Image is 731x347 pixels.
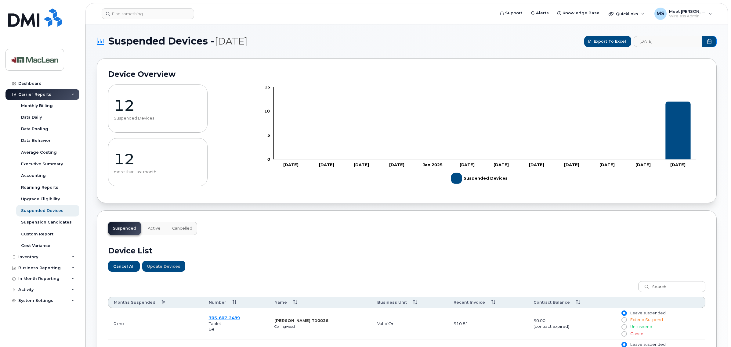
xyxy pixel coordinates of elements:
h2: Device List [108,246,705,255]
span: Update Devices [147,263,180,269]
td: $10.81 [448,308,528,339]
g: Legend [451,170,508,186]
g: Suspended Devices [451,170,508,186]
input: Cancel [621,331,626,336]
span: Unsuspend [630,324,652,329]
tspan: [DATE] [460,162,475,167]
th: Months Suspended: activate to sort column descending [108,297,203,308]
tspan: [DATE] [494,162,509,167]
p: more than last month [114,170,202,174]
g: Chart [264,84,696,186]
span: Active [148,226,161,231]
tspan: [DATE] [389,162,404,167]
tspan: [DATE] [354,162,369,167]
span: Cancel [630,331,644,336]
tspan: [DATE] [564,162,579,167]
th: Name: activate to sort column ascending [269,297,372,308]
span: Tablet [209,321,221,326]
tspan: [DATE] [529,162,544,167]
span: Export to Excel [594,38,626,44]
tspan: [DATE] [635,162,651,167]
td: $0.00 [528,308,616,339]
p: 12 [114,96,202,115]
span: Cancel All [113,263,135,269]
span: Extend Suspend [630,317,663,322]
span: Leave suspended [630,342,666,347]
g: Suspended Devices [279,102,691,160]
tspan: [DATE] [670,162,686,167]
tspan: 15 [265,84,270,89]
span: Leave suspended [630,311,666,315]
span: 607 [217,315,227,320]
tspan: [DATE] [319,162,334,167]
span: 2489 [227,315,240,320]
input: Leave suspended [621,311,626,316]
td: Val-d'Or [372,308,448,339]
input: Extend Suspend [621,317,626,322]
div: (contract expired) [534,324,610,329]
tspan: 5 [267,133,270,138]
th: Number: activate to sort column ascending [203,297,269,308]
button: Export to Excel [584,36,631,47]
h2: Device Overview [108,70,705,79]
span: Bell [209,327,216,331]
th: Recent Invoice: activate to sort column ascending [448,297,528,308]
tspan: Jan 2025 [423,162,443,167]
small: Collingwood [274,324,295,329]
tspan: [DATE] [283,162,299,167]
button: Update Devices [142,261,185,272]
strong: [PERSON_NAME] T10026 [274,318,328,323]
th: Contract Balance: activate to sort column ascending [528,297,616,308]
input: Search [638,281,705,292]
span: Cancelled [172,226,192,231]
input: Unsuspend [621,324,626,329]
tspan: 10 [264,109,270,113]
span: Suspended Devices - [108,35,248,47]
p: Suspended Devices [114,116,202,121]
button: Choose Date [702,36,717,47]
td: August 28, 2025 01:28 [108,308,203,339]
p: 12 [114,150,202,168]
a: 7056072489 [209,315,240,320]
input: archived_billing_data [634,36,702,47]
span: 705 [209,315,240,320]
tspan: [DATE] [599,162,615,167]
button: Cancel All [108,261,140,272]
span: [DATE] [215,35,248,47]
tspan: 0 [267,157,270,162]
th: Business Unit: activate to sort column ascending [372,297,448,308]
input: Leave suspended [621,342,626,347]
